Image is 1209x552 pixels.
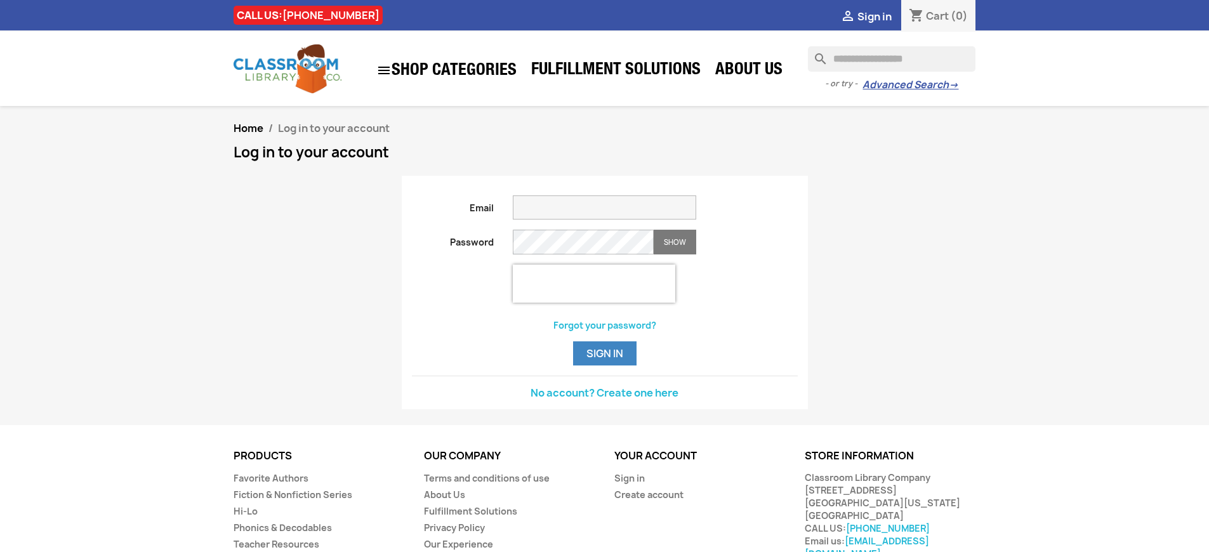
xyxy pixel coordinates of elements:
[846,522,930,534] a: [PHONE_NUMBER]
[513,265,675,303] iframe: reCAPTCHA
[278,121,390,135] span: Log in to your account
[862,79,958,91] a: Advanced Search→
[513,230,654,254] input: Password input
[234,489,352,501] a: Fiction & Nonfiction Series
[234,6,383,25] div: CALL US:
[654,230,696,254] button: Show
[949,79,958,91] span: →
[234,472,308,484] a: Favorite Authors
[614,489,684,501] a: Create account
[234,522,332,534] a: Phonics & Decodables
[402,230,504,249] label: Password
[424,489,465,501] a: About Us
[525,58,707,84] a: Fulfillment Solutions
[424,522,485,534] a: Privacy Policy
[424,450,595,462] p: Our company
[825,77,862,90] span: - or try -
[424,505,517,517] a: Fulfillment Solutions
[531,386,678,400] a: No account? Create one here
[805,450,976,462] p: Store information
[376,63,392,78] i: 
[909,9,924,24] i: shopping_cart
[234,145,976,160] h1: Log in to your account
[808,46,975,72] input: Search
[857,10,892,23] span: Sign in
[234,121,263,135] a: Home
[234,538,319,550] a: Teacher Resources
[614,472,645,484] a: Sign in
[234,450,405,462] p: Products
[424,472,550,484] a: Terms and conditions of use
[573,341,637,365] button: Sign in
[614,449,697,463] a: Your account
[553,319,656,331] a: Forgot your password?
[234,44,341,93] img: Classroom Library Company
[840,10,892,23] a:  Sign in
[370,56,523,84] a: SHOP CATEGORIES
[951,9,968,23] span: (0)
[234,505,258,517] a: Hi-Lo
[282,8,380,22] a: [PHONE_NUMBER]
[840,10,856,25] i: 
[808,46,823,62] i: search
[402,195,504,214] label: Email
[926,9,949,23] span: Cart
[424,538,493,550] a: Our Experience
[709,58,789,84] a: About Us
